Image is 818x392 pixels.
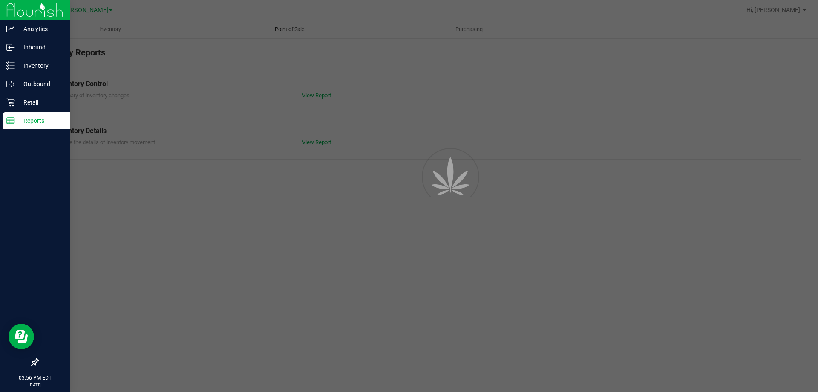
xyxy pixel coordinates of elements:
[6,43,15,52] inline-svg: Inbound
[4,382,66,388] p: [DATE]
[15,116,66,126] p: Reports
[6,25,15,33] inline-svg: Analytics
[6,61,15,70] inline-svg: Inventory
[15,79,66,89] p: Outbound
[4,374,66,382] p: 03:56 PM EDT
[15,97,66,107] p: Retail
[15,42,66,52] p: Inbound
[6,116,15,125] inline-svg: Reports
[6,98,15,107] inline-svg: Retail
[9,324,34,349] iframe: Resource center
[15,61,66,71] p: Inventory
[15,24,66,34] p: Analytics
[6,80,15,88] inline-svg: Outbound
